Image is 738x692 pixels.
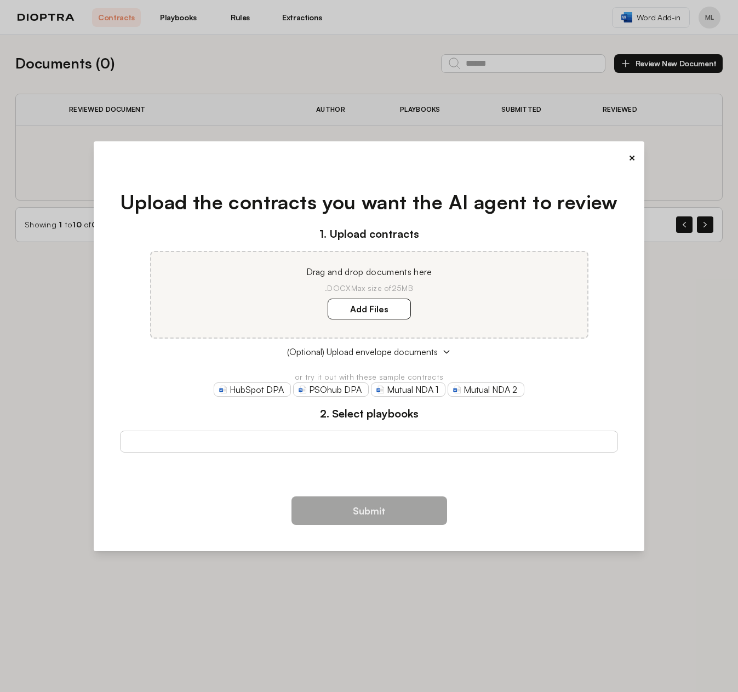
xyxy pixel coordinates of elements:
a: Mutual NDA 2 [448,382,524,397]
a: PSOhub DPA [293,382,369,397]
p: Drag and drop documents here [164,265,574,278]
span: (Optional) Upload envelope documents [287,345,438,358]
p: or try it out with these sample contracts [120,371,618,382]
a: Mutual NDA 1 [371,382,445,397]
h1: Upload the contracts you want the AI agent to review [120,187,618,217]
a: HubSpot DPA [214,382,291,397]
h3: 1. Upload contracts [120,226,618,242]
label: Add Files [328,299,411,319]
button: × [628,150,636,165]
p: .DOCX Max size of 25MB [164,283,574,294]
h3: 2. Select playbooks [120,405,618,422]
button: (Optional) Upload envelope documents [120,345,618,358]
button: Submit [291,496,447,525]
